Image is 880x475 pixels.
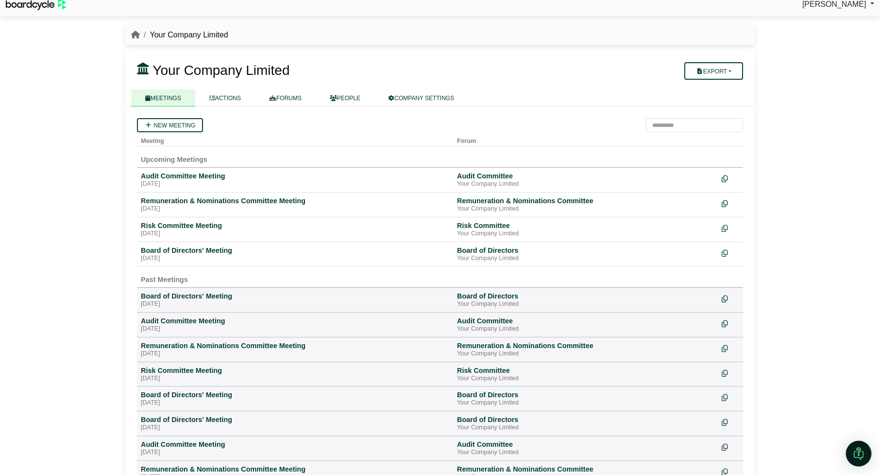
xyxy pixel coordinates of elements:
[457,366,714,383] a: Risk Committee Your Company Limited
[141,221,449,238] a: Risk Committee Meeting [DATE]
[316,89,374,106] a: PEOPLE
[141,350,449,358] div: [DATE]
[141,317,449,333] a: Audit Committee Meeting [DATE]
[141,341,449,350] div: Remuneration & Nominations Committee Meeting
[137,146,743,168] td: Upcoming Meetings
[141,172,449,180] div: Audit Committee Meeting
[453,132,718,146] th: Forum
[374,89,468,106] a: COMPANY SETTINGS
[457,205,714,213] div: Your Company Limited
[141,196,449,205] div: Remuneration & Nominations Committee Meeting
[141,255,449,263] div: [DATE]
[152,63,289,78] span: Your Company Limited
[141,292,449,308] a: Board of Directors' Meeting [DATE]
[141,196,449,213] a: Remuneration & Nominations Committee Meeting [DATE]
[255,89,316,106] a: FORUMS
[722,440,739,453] div: Make a copy
[141,440,449,457] a: Audit Committee Meeting [DATE]
[457,230,714,238] div: Your Company Limited
[141,325,449,333] div: [DATE]
[457,317,714,325] div: Audit Committee
[457,172,714,188] a: Audit Committee Your Company Limited
[457,180,714,188] div: Your Company Limited
[141,366,449,383] a: Risk Committee Meeting [DATE]
[457,440,714,457] a: Audit Committee Your Company Limited
[141,366,449,375] div: Risk Committee Meeting
[195,89,255,106] a: ACTIONS
[722,172,739,185] div: Make a copy
[137,266,743,288] td: Past Meetings
[137,118,203,132] a: New meeting
[457,366,714,375] div: Risk Committee
[722,317,739,330] div: Make a copy
[457,317,714,333] a: Audit Committee Your Company Limited
[141,390,449,407] a: Board of Directors' Meeting [DATE]
[457,172,714,180] div: Audit Committee
[722,196,739,210] div: Make a copy
[141,230,449,238] div: [DATE]
[141,399,449,407] div: [DATE]
[457,375,714,383] div: Your Company Limited
[457,246,714,255] div: Board of Directors
[457,399,714,407] div: Your Company Limited
[457,196,714,205] div: Remuneration & Nominations Committee
[140,29,228,41] li: Your Company Limited
[722,292,739,305] div: Make a copy
[722,341,739,354] div: Make a copy
[137,132,453,146] th: Meeting
[722,390,739,404] div: Make a copy
[141,172,449,188] a: Audit Committee Meeting [DATE]
[141,449,449,457] div: [DATE]
[457,341,714,350] div: Remuneration & Nominations Committee
[457,390,714,399] div: Board of Directors
[141,205,449,213] div: [DATE]
[457,440,714,449] div: Audit Committee
[141,300,449,308] div: [DATE]
[141,415,449,424] div: Board of Directors' Meeting
[457,415,714,432] a: Board of Directors Your Company Limited
[722,366,739,379] div: Make a copy
[141,317,449,325] div: Audit Committee Meeting
[722,246,739,259] div: Make a copy
[457,424,714,432] div: Your Company Limited
[141,246,449,263] a: Board of Directors' Meeting [DATE]
[457,390,714,407] a: Board of Directors Your Company Limited
[131,29,228,41] nav: breadcrumb
[141,180,449,188] div: [DATE]
[131,89,195,106] a: MEETINGS
[141,390,449,399] div: Board of Directors' Meeting
[457,449,714,457] div: Your Company Limited
[457,221,714,230] div: Risk Committee
[457,292,714,308] a: Board of Directors Your Company Limited
[457,350,714,358] div: Your Company Limited
[141,221,449,230] div: Risk Committee Meeting
[457,292,714,300] div: Board of Directors
[457,341,714,358] a: Remuneration & Nominations Committee Your Company Limited
[141,292,449,300] div: Board of Directors' Meeting
[457,415,714,424] div: Board of Directors
[141,375,449,383] div: [DATE]
[684,62,743,80] button: Export
[141,341,449,358] a: Remuneration & Nominations Committee Meeting [DATE]
[141,424,449,432] div: [DATE]
[457,196,714,213] a: Remuneration & Nominations Committee Your Company Limited
[457,465,714,474] div: Remuneration & Nominations Committee
[722,221,739,234] div: Make a copy
[846,441,872,467] div: Open Intercom Messenger
[141,440,449,449] div: Audit Committee Meeting
[457,300,714,308] div: Your Company Limited
[457,246,714,263] a: Board of Directors Your Company Limited
[141,246,449,255] div: Board of Directors' Meeting
[457,325,714,333] div: Your Company Limited
[457,255,714,263] div: Your Company Limited
[722,415,739,428] div: Make a copy
[141,465,449,474] div: Remuneration & Nominations Committee Meeting
[141,415,449,432] a: Board of Directors' Meeting [DATE]
[457,221,714,238] a: Risk Committee Your Company Limited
